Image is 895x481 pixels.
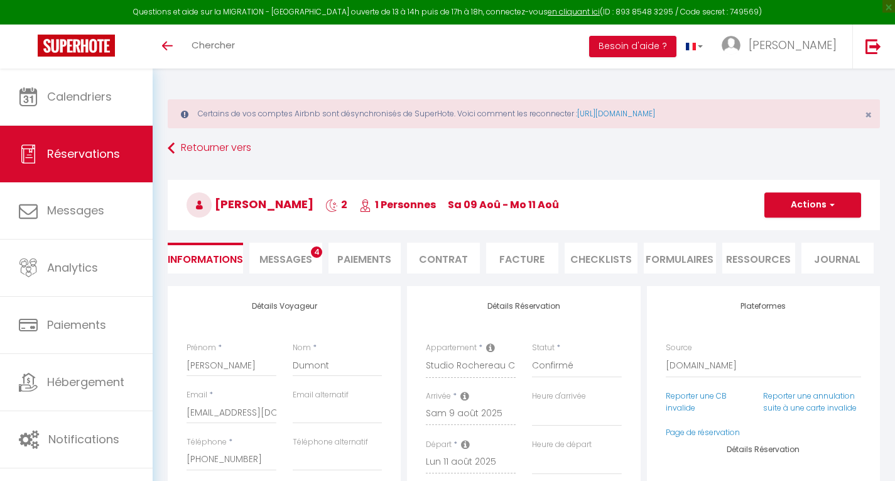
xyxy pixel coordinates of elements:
[259,252,312,267] span: Messages
[589,36,676,57] button: Besoin d'aide ?
[426,439,452,451] label: Départ
[448,197,559,212] span: Sa 09 Aoû - Mo 11 Aoû
[532,439,592,451] label: Heure de départ
[38,35,115,57] img: Super Booking
[47,374,124,390] span: Hébergement
[328,243,401,274] li: Paiements
[666,302,861,311] h4: Plateformes
[712,25,852,69] a: ... [PERSON_NAME]
[426,302,621,311] h4: Détails Réservation
[749,37,837,53] span: [PERSON_NAME]
[311,246,322,258] span: 4
[801,243,874,274] li: Journal
[565,243,637,274] li: CHECKLISTS
[182,25,244,69] a: Chercher
[865,38,881,54] img: logout
[426,342,477,354] label: Appartement
[763,390,857,413] a: Reporter une annulation suite à une carte invalide
[722,36,740,55] img: ...
[532,390,586,402] label: Heure d'arrivée
[359,197,436,212] span: 1 Personnes
[187,436,227,448] label: Téléphone
[47,89,112,104] span: Calendriers
[47,202,104,218] span: Messages
[187,389,207,401] label: Email
[48,431,119,447] span: Notifications
[865,109,872,121] button: Close
[187,196,313,212] span: [PERSON_NAME]
[293,342,311,354] label: Nom
[644,243,717,274] li: FORMULAIRES
[325,197,347,212] span: 2
[187,342,216,354] label: Prénom
[666,390,727,413] a: Reporter une CB invalide
[865,107,872,123] span: ×
[187,302,382,311] h4: Détails Voyageur
[168,243,243,274] li: Informations
[666,427,740,438] a: Page de réservation
[47,260,98,275] span: Analytics
[764,192,861,218] button: Actions
[192,38,235,52] span: Chercher
[666,445,861,454] h4: Détails Réservation
[577,108,655,119] a: [URL][DOMAIN_NAME]
[666,342,692,354] label: Source
[532,342,555,354] label: Statut
[293,436,368,448] label: Téléphone alternatif
[722,243,795,274] li: Ressources
[548,6,600,17] a: en cliquant ici
[168,99,880,128] div: Certains de vos comptes Airbnb sont désynchronisés de SuperHote. Voici comment les reconnecter :
[168,137,880,160] a: Retourner vers
[47,317,106,333] span: Paiements
[426,390,451,402] label: Arrivée
[842,428,895,481] iframe: LiveChat chat widget
[47,146,120,162] span: Réservations
[486,243,559,274] li: Facture
[407,243,480,274] li: Contrat
[293,389,349,401] label: Email alternatif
